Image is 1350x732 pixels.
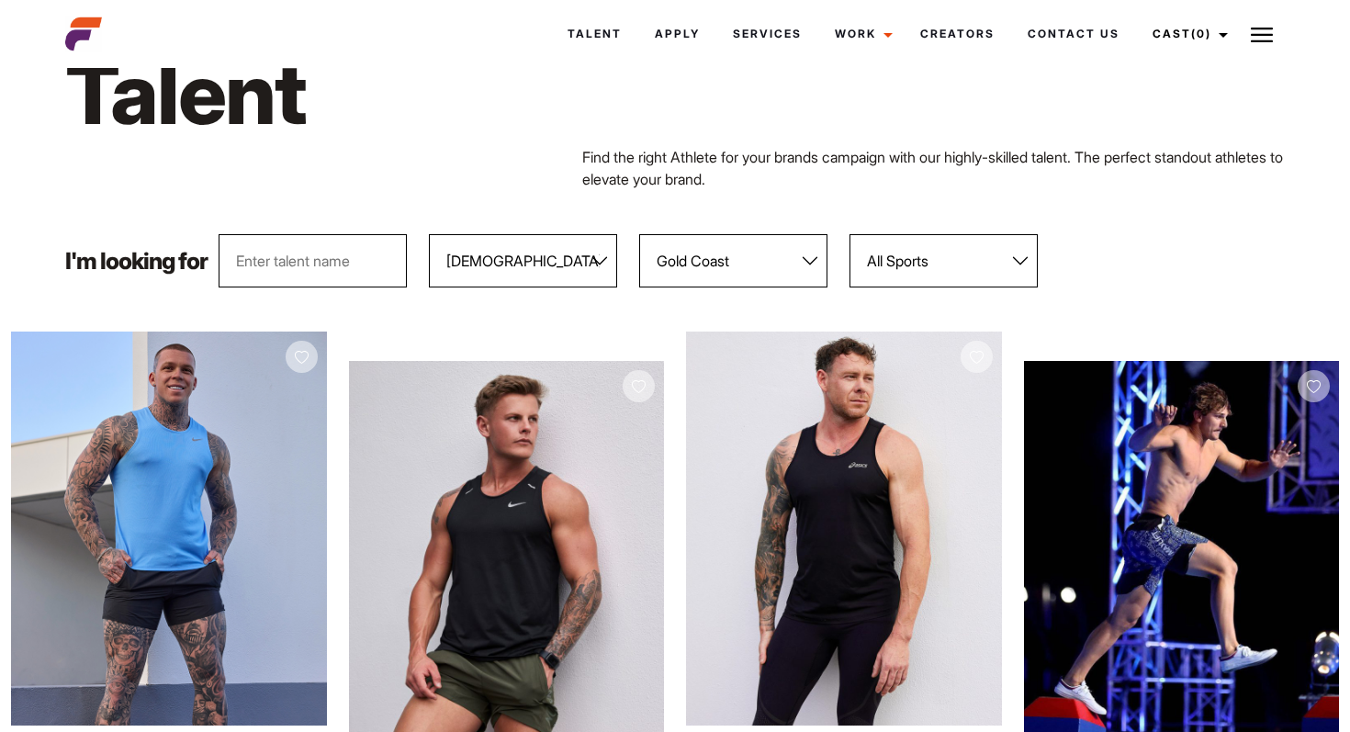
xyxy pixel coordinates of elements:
p: Find the right Athlete for your brands campaign with our highly-skilled talent. The perfect stand... [582,146,1285,190]
img: cropped-aefm-brand-fav-22-square.png [65,16,102,52]
a: Talent [551,9,638,59]
p: I'm looking for [65,250,208,273]
input: Enter talent name [219,234,407,287]
a: Apply [638,9,716,59]
a: Creators [904,9,1011,59]
a: Services [716,9,818,59]
img: Burger icon [1251,24,1273,46]
span: (0) [1191,27,1211,40]
a: Work [818,9,904,59]
h1: Talent [65,40,768,146]
a: Contact Us [1011,9,1136,59]
a: Cast(0) [1136,9,1239,59]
